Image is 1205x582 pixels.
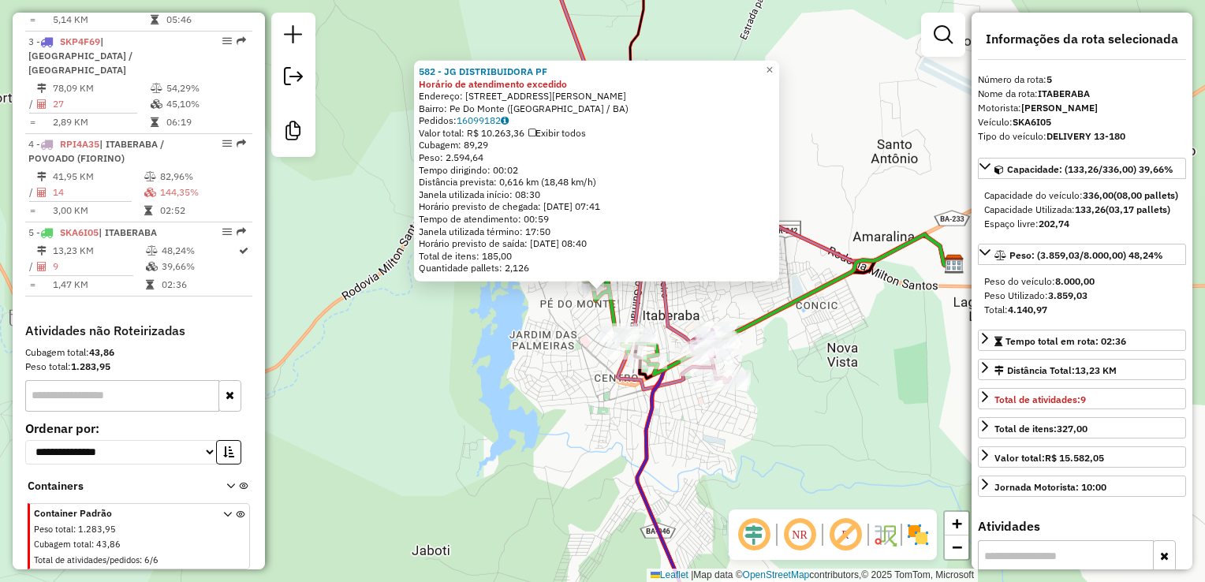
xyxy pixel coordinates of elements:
strong: 8.000,00 [1055,275,1095,287]
td: 54,29% [166,80,245,96]
span: : [91,539,94,550]
td: 27 [52,96,150,112]
div: Cubagem total: [25,345,252,360]
td: 5,14 KM [52,12,150,28]
span: | [691,569,693,580]
span: : [73,524,76,535]
td: 45,10% [166,96,245,112]
span: 13,23 KM [1075,364,1117,376]
span: RPI4A35 [60,138,99,150]
span: Total de atividades: [994,394,1086,405]
i: % de utilização do peso [146,246,158,256]
a: Capacidade: (133,26/336,00) 39,66% [978,158,1186,179]
td: 48,24% [161,243,237,259]
i: Tempo total em rota [146,280,154,289]
i: % de utilização da cubagem [151,99,162,109]
td: = [28,203,36,218]
a: Nova sessão e pesquisa [278,19,309,54]
i: % de utilização do peso [144,172,156,181]
a: Zoom in [945,512,968,535]
div: Map data © contributors,© 2025 TomTom, Microsoft [647,569,978,582]
strong: 202,74 [1039,218,1069,229]
td: 78,09 KM [52,80,150,96]
span: : [140,554,142,565]
span: × [766,63,773,76]
div: Tempo de atendimento: 00:59 [419,65,774,274]
strong: SKA6I05 [1013,116,1051,128]
td: 82,96% [159,169,246,185]
strong: [PERSON_NAME] [1021,102,1098,114]
em: Opções [222,139,232,148]
img: Exibir/Ocultar setores [905,522,931,547]
a: Exibir filtros [927,19,959,50]
i: Tempo total em rota [144,206,152,215]
span: + [952,513,962,533]
a: Jornada Motorista: 10:00 [978,476,1186,497]
strong: 582 - JG DISTRIBUIDORA PF [419,65,547,77]
i: Tempo total em rota [151,118,159,127]
td: = [28,277,36,293]
strong: 1.283,95 [71,360,110,372]
span: Peso do veículo: [984,275,1095,287]
strong: 4.140,97 [1008,304,1047,315]
div: Janela utilizada início: 08:30 [419,188,774,201]
div: Total de itens: 185,00 [419,250,774,263]
td: 3,00 KM [52,203,144,218]
div: Tempo dirigindo: 00:02 [419,163,774,176]
td: 39,66% [161,259,237,274]
span: | [GEOGRAPHIC_DATA] / [GEOGRAPHIC_DATA] [28,35,132,76]
td: 1,47 KM [52,277,145,293]
a: Total de itens:327,00 [978,417,1186,438]
span: 1.283,95 [78,524,116,535]
i: Distância Total [37,172,47,181]
span: Ocultar NR [781,516,819,554]
strong: 3.859,03 [1048,289,1087,301]
div: Peso Utilizado: [984,289,1180,303]
a: OpenStreetMap [743,569,810,580]
span: Capacidade: (133,26/336,00) 39,66% [1007,163,1173,175]
button: Ordem crescente [216,440,241,464]
span: Cubagem total [34,539,91,550]
div: Endereço: [STREET_ADDRESS][PERSON_NAME] [419,90,774,103]
i: Distância Total [37,84,47,93]
span: Containers [28,478,206,494]
strong: Horário de atendimento excedido [419,77,567,89]
td: = [28,12,36,28]
em: Rota exportada [237,227,246,237]
i: Total de Atividades [37,99,47,109]
strong: 43,86 [89,346,114,358]
span: 4 - [28,138,164,164]
td: 13,23 KM [52,243,145,259]
strong: 133,26 [1075,203,1106,215]
h4: Informações da rota selecionada [978,32,1186,47]
i: % de utilização da cubagem [146,262,158,271]
strong: R$ 15.582,05 [1045,452,1104,464]
div: Jornada Motorista: 10:00 [994,480,1106,494]
div: Tipo do veículo: [978,129,1186,144]
div: Número da rota: [978,73,1186,87]
span: 3 - [28,35,132,76]
em: Rota exportada [237,139,246,148]
a: Valor total:R$ 15.582,05 [978,446,1186,468]
a: Exportar sessão [278,61,309,96]
div: Total de itens: [994,422,1087,436]
a: Peso: (3.859,03/8.000,00) 48,24% [978,244,1186,265]
span: 5 - [28,226,157,238]
i: Total de Atividades [37,188,47,197]
strong: ITABERABA [1038,88,1090,99]
td: 02:36 [161,277,237,293]
a: Criar modelo [278,115,309,151]
em: Rota exportada [237,36,246,46]
strong: 336,00 [1083,189,1114,201]
span: Exibir todos [528,127,586,139]
td: 06:19 [166,114,245,130]
i: Rota otimizada [239,246,248,256]
td: = [28,114,36,130]
h4: Atividades não Roteirizadas [25,323,252,338]
div: Valor total: R$ 10.263,36 [419,127,774,140]
div: Nome da rota: [978,87,1186,101]
img: DBS ITABERABA [944,254,964,274]
span: SKP4F69 [60,35,100,47]
strong: 327,00 [1057,423,1087,435]
i: Tempo total em rota [151,15,159,24]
